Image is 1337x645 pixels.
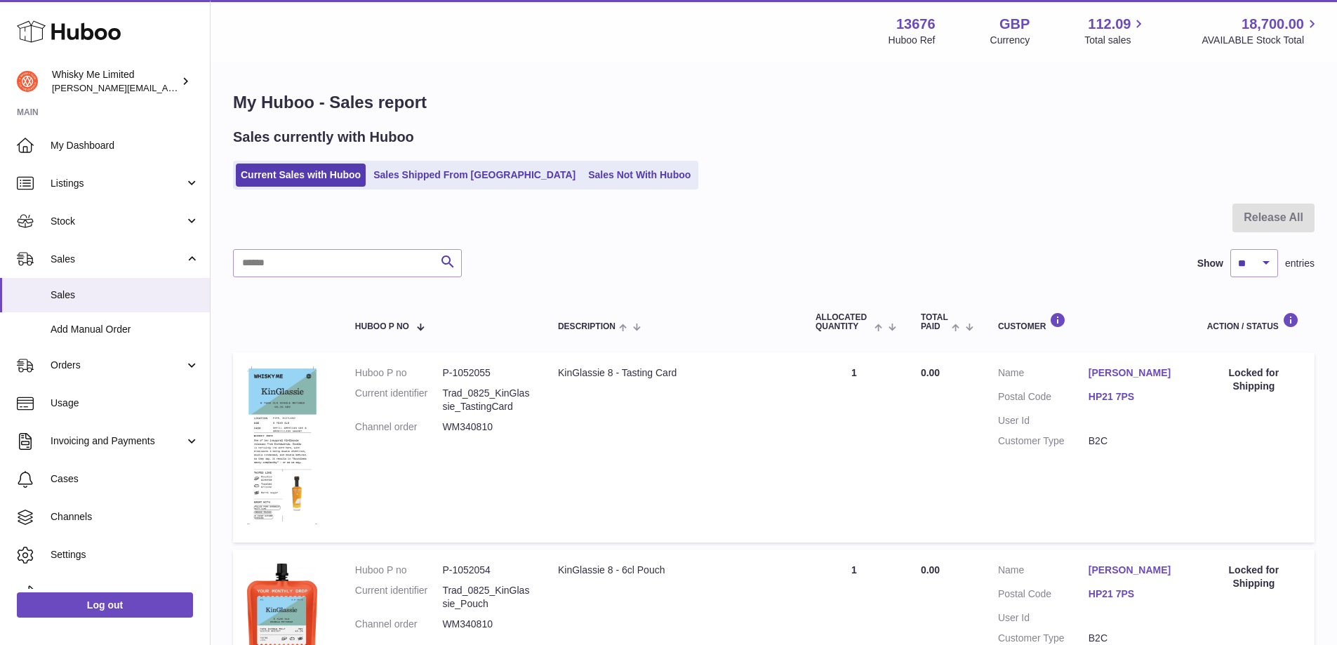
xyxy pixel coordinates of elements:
[442,420,530,434] dd: WM340810
[1089,587,1179,601] a: HP21 7PS
[998,414,1089,427] dt: User Id
[247,366,317,525] img: 1752740623.png
[51,215,185,228] span: Stock
[921,564,940,576] span: 0.00
[51,510,199,524] span: Channels
[1207,366,1301,393] div: Locked for Shipping
[998,434,1089,448] dt: Customer Type
[998,312,1179,331] div: Customer
[442,387,530,413] dd: Trad_0825_KinGlassie_TastingCard
[51,434,185,448] span: Invoicing and Payments
[1089,434,1179,448] dd: B2C
[355,618,443,631] dt: Channel order
[999,15,1030,34] strong: GBP
[52,68,178,95] div: Whisky Me Limited
[1285,257,1315,270] span: entries
[442,564,530,577] dd: P-1052054
[442,366,530,380] dd: P-1052055
[51,397,199,410] span: Usage
[1088,15,1131,34] span: 112.09
[355,366,443,380] dt: Huboo P no
[558,366,787,380] div: KinGlassie 8 - Tasting Card
[1207,564,1301,590] div: Locked for Shipping
[1084,34,1147,47] span: Total sales
[442,618,530,631] dd: WM340810
[921,367,940,378] span: 0.00
[998,390,1089,407] dt: Postal Code
[51,288,199,302] span: Sales
[236,164,366,187] a: Current Sales with Huboo
[998,587,1089,604] dt: Postal Code
[1202,34,1320,47] span: AVAILABLE Stock Total
[51,472,199,486] span: Cases
[355,564,443,577] dt: Huboo P no
[52,82,281,93] span: [PERSON_NAME][EMAIL_ADDRESS][DOMAIN_NAME]
[1084,15,1147,47] a: 112.09 Total sales
[51,139,199,152] span: My Dashboard
[558,322,616,331] span: Description
[801,352,907,543] td: 1
[442,584,530,611] dd: Trad_0825_KinGlassie_Pouch
[998,611,1089,625] dt: User Id
[889,34,936,47] div: Huboo Ref
[1089,366,1179,380] a: [PERSON_NAME]
[1089,632,1179,645] dd: B2C
[355,584,443,611] dt: Current identifier
[51,253,185,266] span: Sales
[355,387,443,413] dt: Current identifier
[896,15,936,34] strong: 13676
[17,71,38,92] img: frances@whiskyshop.com
[1207,312,1301,331] div: Action / Status
[355,420,443,434] dt: Channel order
[998,366,1089,383] dt: Name
[51,359,185,372] span: Orders
[816,313,871,331] span: ALLOCATED Quantity
[998,632,1089,645] dt: Customer Type
[990,34,1030,47] div: Currency
[51,177,185,190] span: Listings
[1202,15,1320,47] a: 18,700.00 AVAILABLE Stock Total
[998,564,1089,580] dt: Name
[1089,390,1179,404] a: HP21 7PS
[355,322,409,331] span: Huboo P no
[583,164,696,187] a: Sales Not With Huboo
[17,592,193,618] a: Log out
[233,128,414,147] h2: Sales currently with Huboo
[1089,564,1179,577] a: [PERSON_NAME]
[1242,15,1304,34] span: 18,700.00
[368,164,580,187] a: Sales Shipped From [GEOGRAPHIC_DATA]
[558,564,787,577] div: KinGlassie 8 - 6cl Pouch
[921,313,948,331] span: Total paid
[233,91,1315,114] h1: My Huboo - Sales report
[1197,257,1223,270] label: Show
[51,586,199,599] span: Returns
[51,323,199,336] span: Add Manual Order
[51,548,199,561] span: Settings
